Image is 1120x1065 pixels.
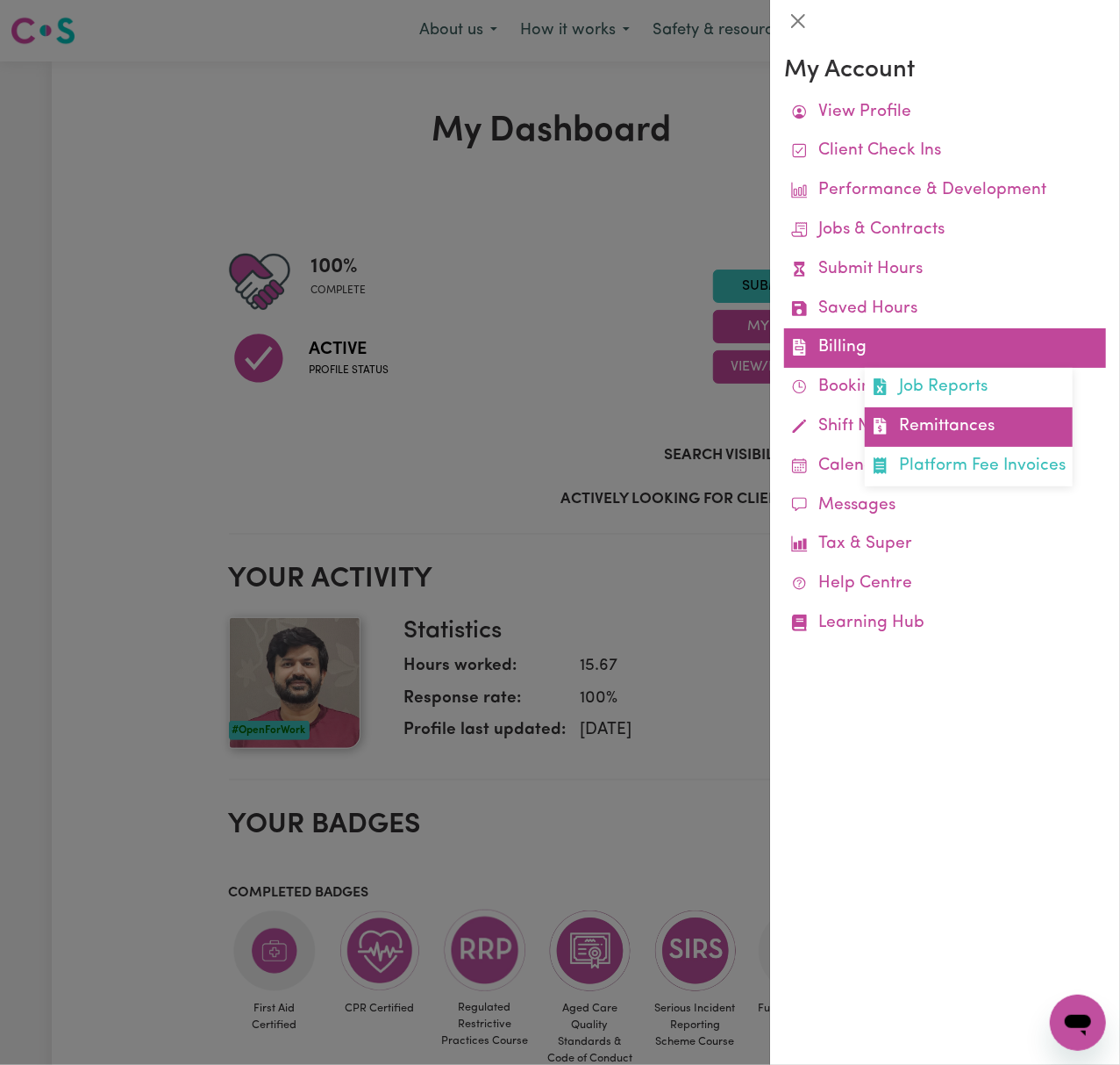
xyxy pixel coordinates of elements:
[865,447,1073,486] a: Platform Fee Invoices
[784,604,1106,644] a: Learning Hub
[784,250,1106,290] a: Submit Hours
[784,447,1106,486] a: Calendar
[784,565,1106,604] a: Help Centre
[784,525,1106,565] a: Tax & Super
[784,407,1106,447] a: Shift Notes
[784,171,1106,211] a: Performance & Development
[865,407,1073,447] a: Remittances
[784,7,812,35] button: Close
[784,290,1106,329] a: Saved Hours
[784,328,1106,368] a: BillingJob ReportsRemittancesPlatform Fee Invoices
[784,132,1106,171] a: Client Check Ins
[784,486,1106,526] a: Messages
[784,368,1106,407] a: Bookings
[865,368,1073,407] a: Job Reports
[1050,995,1106,1051] iframe: Button to launch messaging window
[784,93,1106,133] a: View Profile
[784,211,1106,250] a: Jobs & Contracts
[784,56,1106,86] h3: My Account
